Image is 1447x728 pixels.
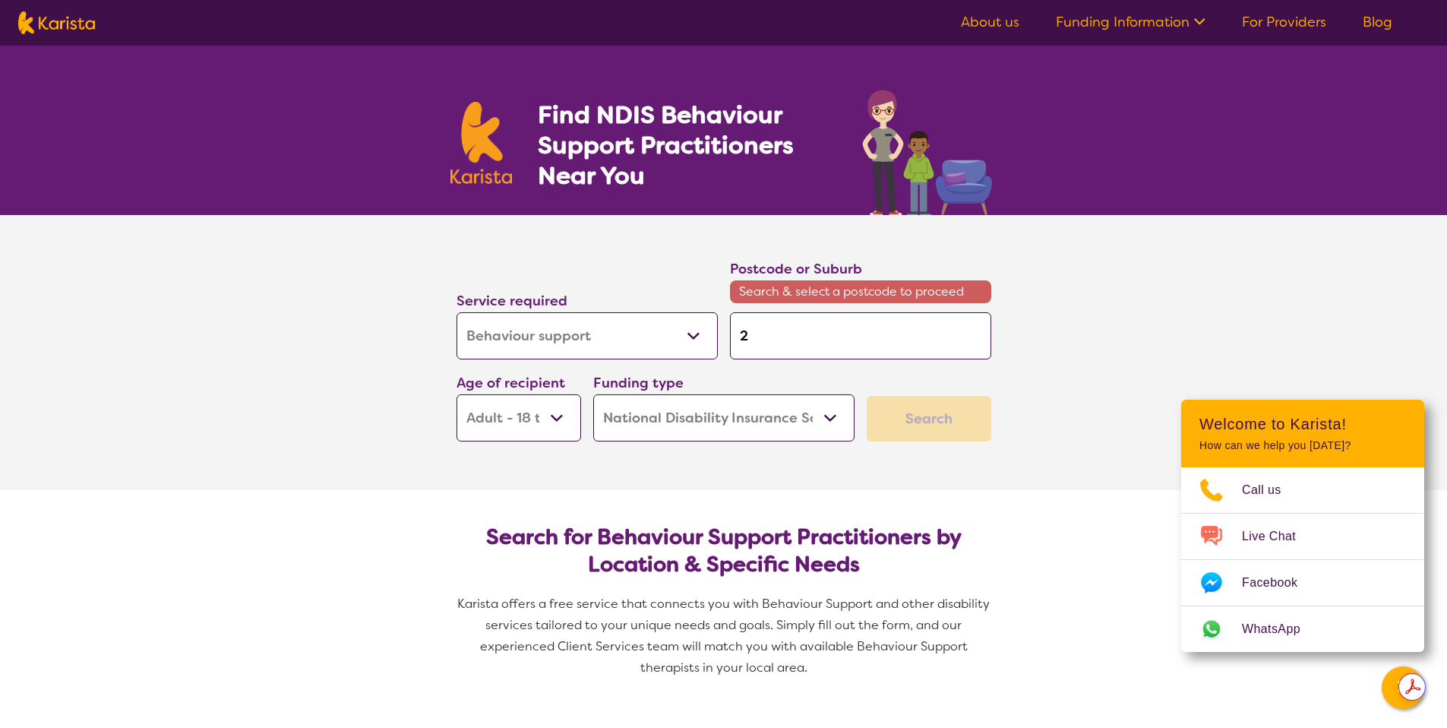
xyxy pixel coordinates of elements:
span: WhatsApp [1242,618,1319,641]
a: Blog [1363,13,1392,31]
a: About us [961,13,1019,31]
ul: Choose channel [1181,467,1424,652]
img: Karista logo [450,102,513,184]
a: For Providers [1242,13,1326,31]
a: Funding Information [1056,13,1205,31]
label: Postcode or Suburb [730,260,862,278]
h1: Find NDIS Behaviour Support Practitioners Near You [538,100,832,191]
button: Channel Menu [1382,666,1424,709]
img: Karista logo [18,11,95,34]
a: Web link opens in a new tab. [1181,606,1424,652]
span: Search & select a postcode to proceed [730,280,991,303]
input: Type [730,312,991,359]
span: Facebook [1242,571,1316,594]
label: Funding type [593,374,684,392]
p: How can we help you [DATE]? [1199,439,1406,452]
span: Live Chat [1242,525,1314,548]
img: behaviour-support [858,82,997,215]
div: Channel Menu [1181,400,1424,652]
h2: Search for Behaviour Support Practitioners by Location & Specific Needs [469,524,979,578]
p: Karista offers a free service that connects you with Behaviour Support and other disability servi... [450,593,997,679]
label: Service required [457,292,567,310]
h2: Welcome to Karista! [1199,415,1406,433]
span: Call us [1242,479,1300,502]
label: Age of recipient [457,374,565,392]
